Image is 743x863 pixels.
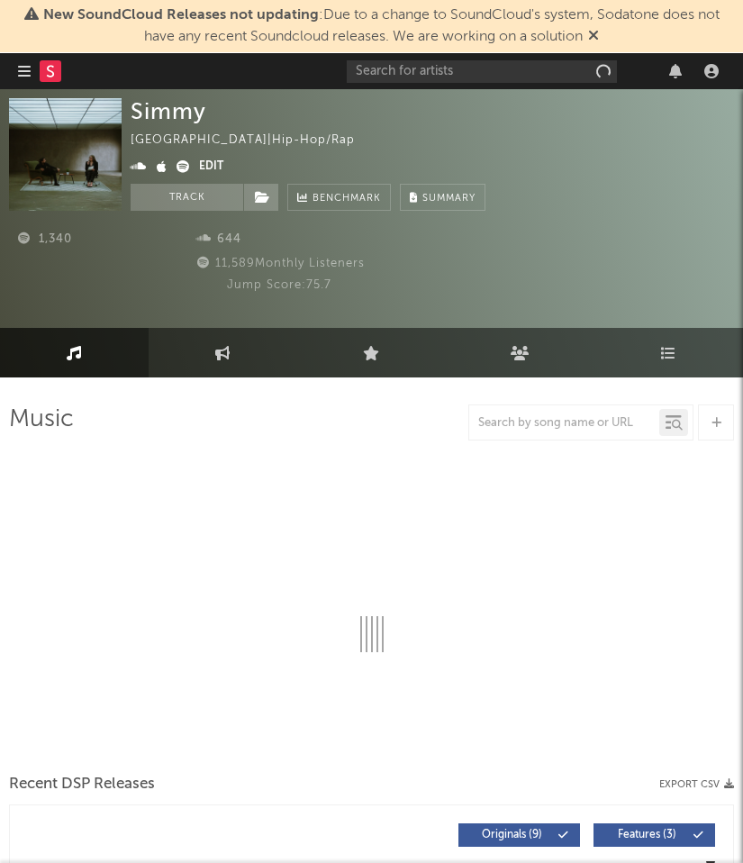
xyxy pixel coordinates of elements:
input: Search for artists [347,60,617,83]
div: [GEOGRAPHIC_DATA] | Hip-Hop/Rap [131,130,376,151]
span: Recent DSP Releases [9,774,155,795]
span: Benchmark [313,188,381,210]
span: Features ( 3 ) [605,830,688,840]
button: Edit [199,157,223,178]
button: Track [131,184,243,211]
span: : Due to a change to SoundCloud's system, Sodatone does not have any recent Soundcloud releases. ... [43,8,720,44]
div: Simmy [131,98,206,124]
span: 644 [196,233,241,245]
button: Originals(9) [458,823,580,847]
button: Summary [400,184,485,211]
span: 1,340 [18,233,72,245]
span: 11,589 Monthly Listeners [195,258,365,269]
span: Dismiss [588,30,599,44]
input: Search by song name or URL [469,416,659,431]
span: Jump Score: 75.7 [227,279,331,291]
span: Summary [422,194,476,204]
span: Originals ( 9 ) [470,830,553,840]
button: Export CSV [659,779,734,790]
span: New SoundCloud Releases not updating [43,8,319,23]
button: Features(3) [593,823,715,847]
a: Benchmark [287,184,391,211]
